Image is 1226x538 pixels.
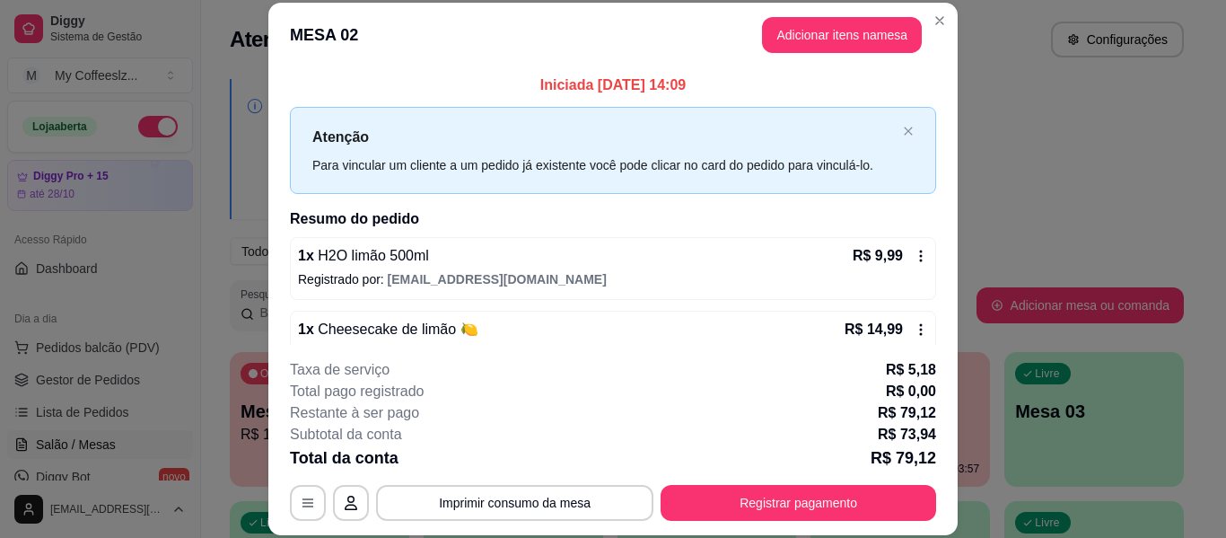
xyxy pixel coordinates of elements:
p: R$ 14,99 [845,319,903,340]
p: Atenção [312,126,896,148]
span: H2O limão 500ml [314,248,429,263]
button: Registrar pagamento [661,485,936,521]
p: R$ 73,94 [878,424,936,445]
span: Cheesecake de limão 🍋 [314,322,478,337]
p: Taxa de serviço [290,359,390,381]
button: Imprimir consumo da mesa [376,485,653,521]
button: Adicionar itens namesa [762,17,922,53]
p: R$ 79,12 [871,445,936,471]
button: close [903,126,914,137]
p: 1 x [298,245,429,267]
p: R$ 0,00 [886,381,936,402]
p: Subtotal da conta [290,424,402,445]
p: Iniciada [DATE] 14:09 [290,75,936,96]
p: Total pago registrado [290,381,424,402]
p: Total da conta [290,445,398,471]
p: Registrado por: [298,270,928,288]
header: MESA 02 [268,3,958,67]
h2: Resumo do pedido [290,208,936,230]
span: close [903,126,914,137]
button: Close [925,6,954,35]
p: Restante à ser pago [290,402,419,424]
p: R$ 5,18 [886,359,936,381]
p: 1 x [298,319,478,340]
p: R$ 79,12 [878,402,936,424]
p: R$ 9,99 [853,245,903,267]
div: Para vincular um cliente a um pedido já existente você pode clicar no card do pedido para vinculá... [312,155,896,175]
span: [EMAIL_ADDRESS][DOMAIN_NAME] [388,272,607,287]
